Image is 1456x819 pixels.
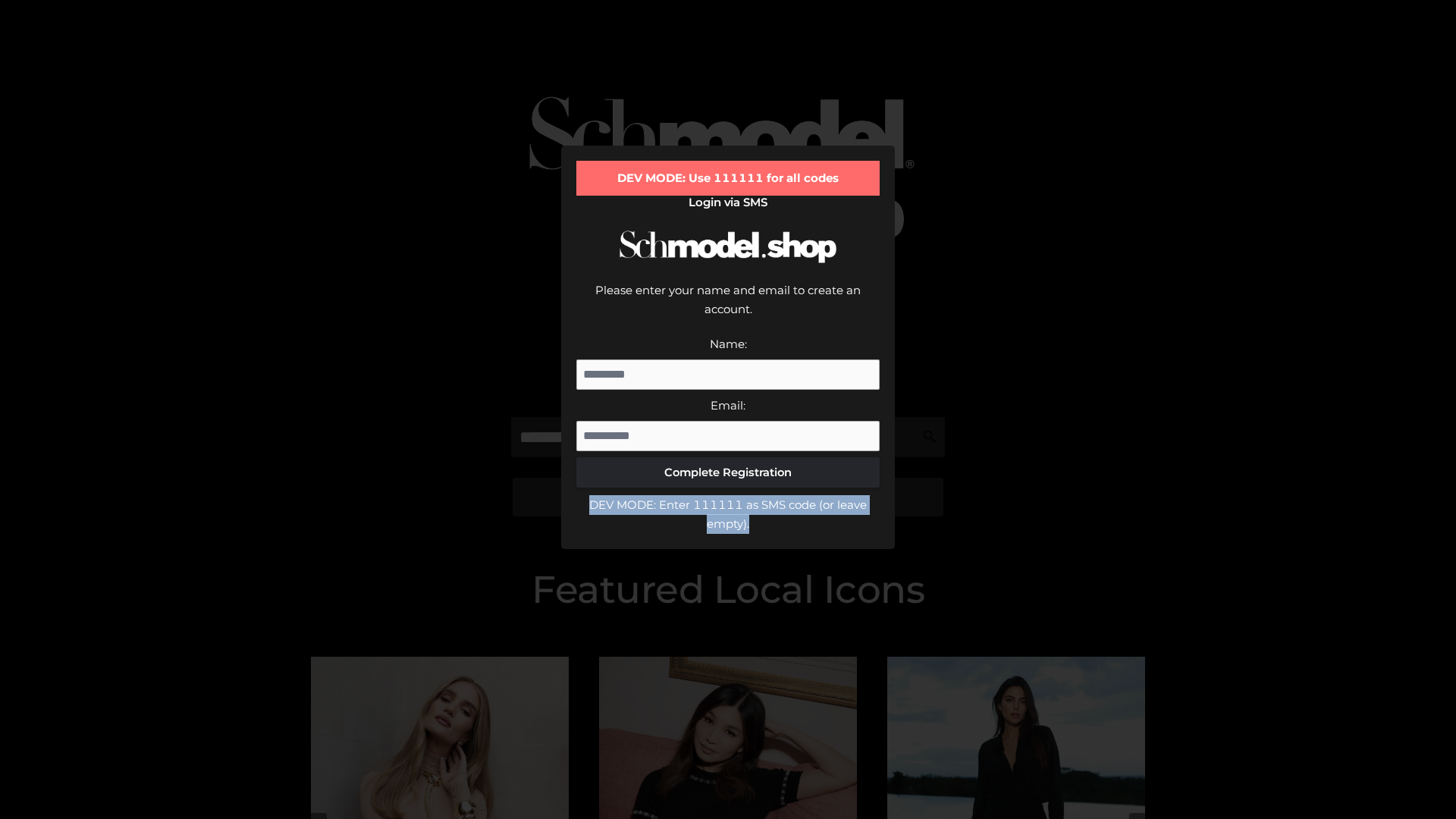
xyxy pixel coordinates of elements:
label: Email: [711,398,745,413]
div: DEV MODE: Enter 111111 as SMS code (or leave empty). [576,495,880,534]
h2: Login via SMS [576,196,880,209]
div: Please enter your name and email to create an account. [576,281,880,334]
label: Name: [710,337,747,351]
div: DEV MODE: Use 111111 for all codes [576,161,880,196]
button: Complete Registration [576,457,880,488]
img: Schmodel Logo [614,217,842,277]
